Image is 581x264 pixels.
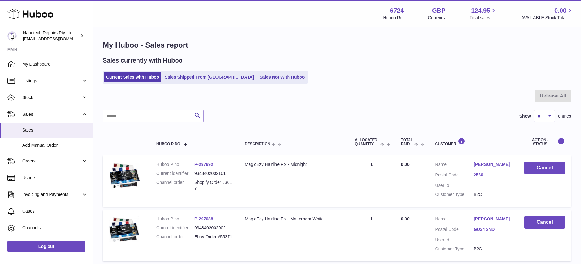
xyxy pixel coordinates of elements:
h2: Sales currently with Huboo [103,56,183,65]
button: Cancel [524,216,565,229]
span: Sales [22,127,88,133]
strong: 6724 [390,6,404,15]
td: 1 [349,210,395,261]
dt: Customer Type [435,246,474,252]
dd: B2C [474,192,512,197]
dt: Postal Code [435,172,474,180]
img: 67241737521171.png [109,162,140,188]
span: Stock [22,95,81,101]
div: Customer [435,138,512,146]
dt: Channel order [156,180,194,191]
dd: 9348402002002 [194,225,232,231]
span: entries [558,113,571,119]
span: Description [245,142,270,146]
img: info@nanotechrepairs.com [7,31,17,41]
span: Invoicing and Payments [22,192,81,197]
span: My Dashboard [22,61,88,67]
span: Usage [22,175,88,181]
dt: Name [435,162,474,169]
div: Currency [428,15,446,21]
span: Total paid [401,138,413,146]
dd: B2C [474,246,512,252]
dd: Ebay Order #55371 [194,234,232,240]
dt: Name [435,216,474,223]
span: Listings [22,78,81,84]
a: [PERSON_NAME] [474,216,512,222]
div: MagicEzy Hairline Fix - Matterhorn White [245,216,342,222]
td: 1 [349,155,395,207]
span: Channels [22,225,88,231]
strong: GBP [432,6,445,15]
dd: 9348402002101 [194,171,232,176]
h1: My Huboo - Sales report [103,40,571,50]
dt: Current identifier [156,171,194,176]
a: P-297688 [194,216,213,221]
dd: Shopify Order #3017 [194,180,232,191]
a: GU34 2ND [474,227,512,232]
div: Huboo Ref [383,15,404,21]
dt: Huboo P no [156,216,194,222]
span: ALLOCATED Quantity [355,138,379,146]
label: Show [519,113,531,119]
span: 0.00 [401,162,410,167]
span: Cases [22,208,88,214]
a: Current Sales with Huboo [104,72,161,82]
dt: Customer Type [435,192,474,197]
span: 124.95 [471,6,490,15]
a: Sales Not With Huboo [257,72,307,82]
div: MagicEzy Hairline Fix - Midnight [245,162,342,167]
span: Orders [22,158,81,164]
span: Huboo P no [156,142,180,146]
a: 0.00 AVAILABLE Stock Total [521,6,574,21]
span: AVAILABLE Stock Total [521,15,574,21]
span: [EMAIL_ADDRESS][DOMAIN_NAME] [23,36,91,41]
a: 124.95 Total sales [470,6,497,21]
a: [PERSON_NAME] [474,162,512,167]
span: 0.00 [554,6,566,15]
a: 2560 [474,172,512,178]
div: Nanotech Repairs Pty Ltd [23,30,79,42]
dt: Current identifier [156,225,194,231]
span: 0.00 [401,216,410,221]
dt: Channel order [156,234,194,240]
div: Action / Status [524,138,565,146]
button: Cancel [524,162,565,174]
img: 67241737521493.png [109,216,140,242]
span: Add Manual Order [22,142,88,148]
dt: Postal Code [435,227,474,234]
a: Sales Shipped From [GEOGRAPHIC_DATA] [163,72,256,82]
span: Total sales [470,15,497,21]
span: Sales [22,111,81,117]
dt: User Id [435,183,474,188]
a: Log out [7,241,85,252]
dt: User Id [435,237,474,243]
dt: Huboo P no [156,162,194,167]
a: P-297692 [194,162,213,167]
